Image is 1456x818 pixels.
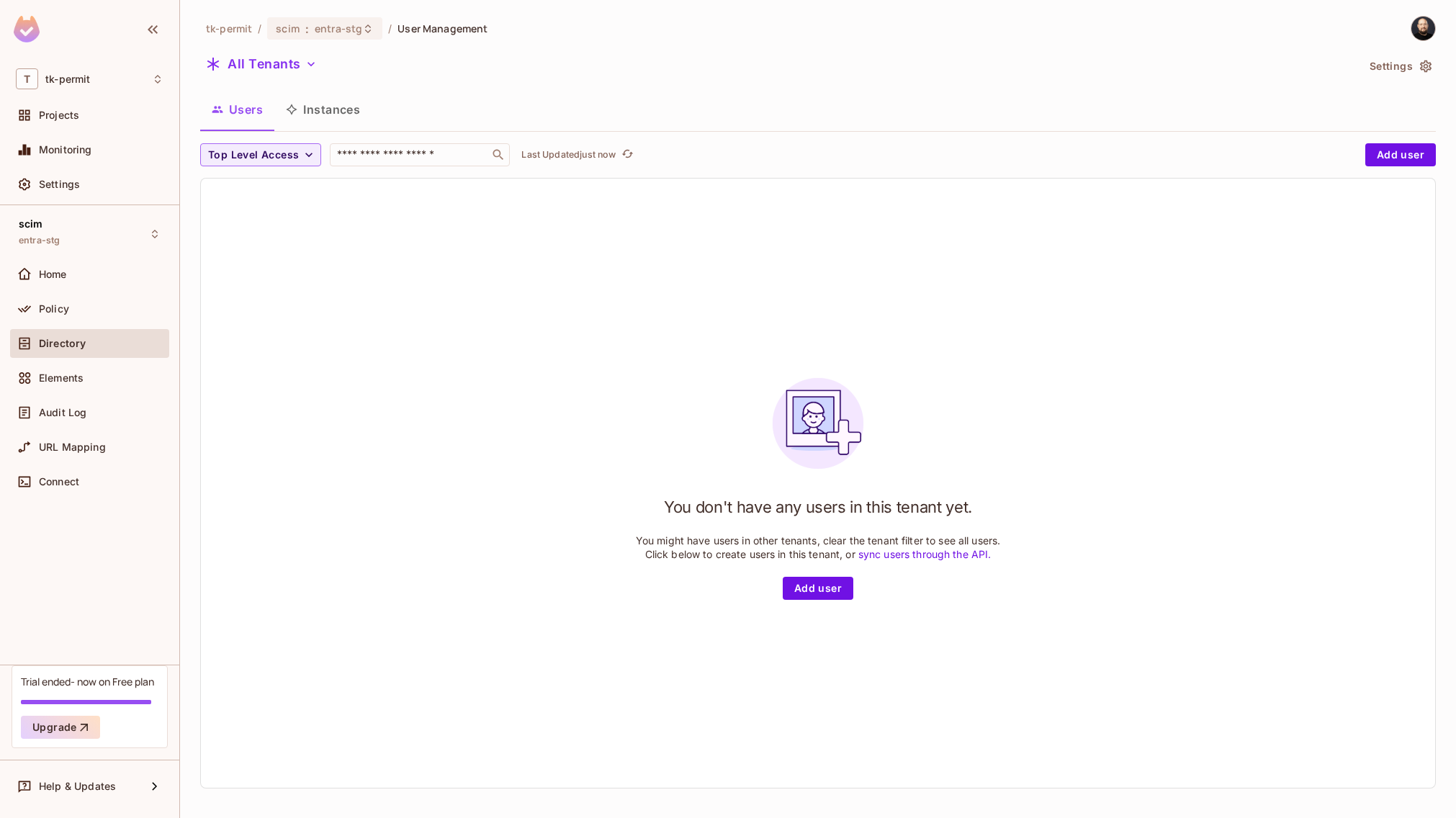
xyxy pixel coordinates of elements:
span: entra-stg [19,235,60,246]
button: Add user [783,577,853,600]
span: User Management [397,22,487,35]
li: / [388,22,392,35]
span: Monitoring [39,144,92,156]
span: T [16,68,38,89]
p: Last Updated just now [521,149,616,161]
button: Settings [1364,55,1436,78]
button: All Tenants [200,53,323,76]
span: Connect [39,476,79,487]
span: Top Level Access [208,146,299,164]
span: entra-stg [315,22,362,35]
button: Add user [1365,143,1436,166]
button: Users [200,91,274,127]
span: scim [276,22,300,35]
button: Upgrade [21,716,100,739]
span: Elements [39,372,84,384]
button: Instances [274,91,372,127]
span: Click to refresh data [616,146,636,163]
p: You might have users in other tenants, clear the tenant filter to see all users. Click below to c... [636,534,1001,561]
span: Projects [39,109,79,121]
li: / [258,22,261,35]
button: refresh [619,146,636,163]
span: Home [39,269,67,280]
img: Thomas kirk [1411,17,1435,40]
span: Policy [39,303,69,315]
img: SReyMgAAAABJRU5ErkJggg== [14,16,40,42]
h1: You don't have any users in this tenant yet. [664,496,972,518]
span: scim [19,218,43,230]
span: the active workspace [206,22,252,35]
span: Help & Updates [39,781,116,792]
button: Top Level Access [200,143,321,166]
span: Directory [39,338,86,349]
span: : [305,23,310,35]
span: URL Mapping [39,441,106,453]
a: sync users through the API. [858,548,992,560]
span: Audit Log [39,407,86,418]
span: Settings [39,179,80,190]
span: Workspace: tk-permit [45,73,90,85]
span: refresh [621,148,634,162]
div: Trial ended- now on Free plan [21,675,154,688]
